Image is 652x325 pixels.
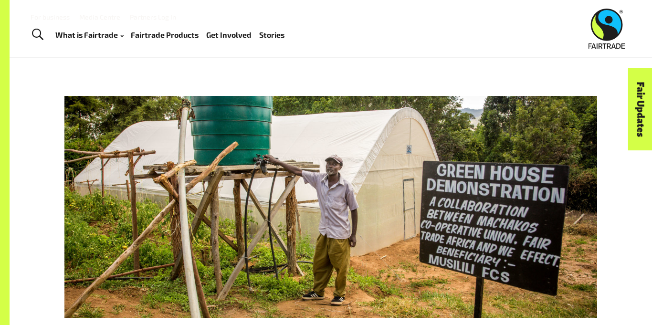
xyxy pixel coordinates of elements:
img: Fairtrade Australia New Zealand logo [589,9,625,49]
a: What is Fairtrade [55,28,124,42]
a: Partners Log In [130,13,176,21]
a: Fairtrade Products [131,28,199,42]
a: Stories [259,28,284,42]
a: For business [31,13,70,21]
a: Media Centre [79,13,120,21]
a: Toggle Search [26,23,49,47]
a: Get Involved [206,28,252,42]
